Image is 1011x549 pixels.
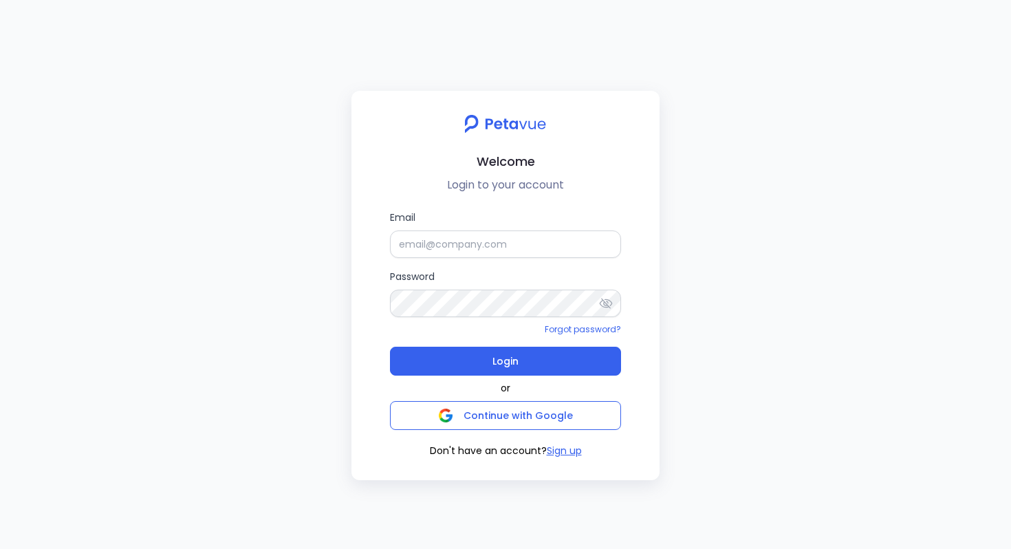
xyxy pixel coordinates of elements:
[492,352,519,371] span: Login
[464,409,573,422] span: Continue with Google
[390,269,621,317] label: Password
[362,177,649,193] p: Login to your account
[390,401,621,430] button: Continue with Google
[547,444,582,458] button: Sign up
[545,323,621,335] a: Forgot password?
[501,381,510,396] span: or
[455,107,555,140] img: petavue logo
[430,444,547,458] span: Don't have an account?
[390,230,621,258] input: Email
[362,151,649,171] h2: Welcome
[390,210,621,258] label: Email
[390,347,621,376] button: Login
[390,290,621,317] input: Password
